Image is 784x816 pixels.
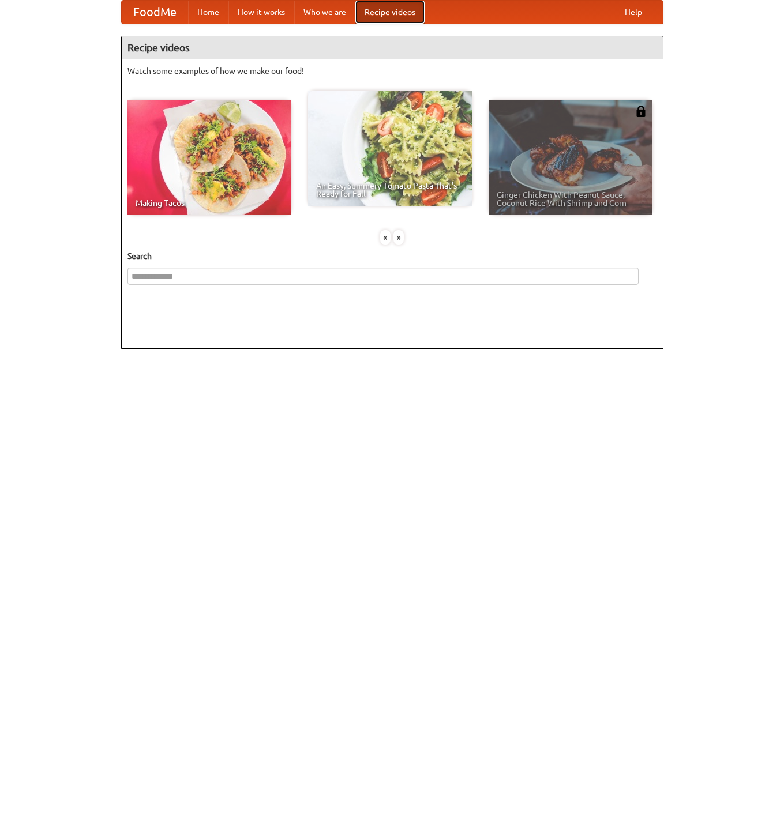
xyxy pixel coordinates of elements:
a: Who we are [294,1,355,24]
div: » [393,230,404,245]
a: FoodMe [122,1,188,24]
span: An Easy, Summery Tomato Pasta That's Ready for Fall [316,182,464,198]
img: 483408.png [635,106,647,117]
a: Help [616,1,651,24]
h5: Search [127,250,657,262]
a: Making Tacos [127,100,291,215]
span: Making Tacos [136,199,283,207]
div: « [380,230,391,245]
a: How it works [228,1,294,24]
a: An Easy, Summery Tomato Pasta That's Ready for Fall [308,91,472,206]
h4: Recipe videos [122,36,663,59]
a: Home [188,1,228,24]
p: Watch some examples of how we make our food! [127,65,657,77]
a: Recipe videos [355,1,425,24]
